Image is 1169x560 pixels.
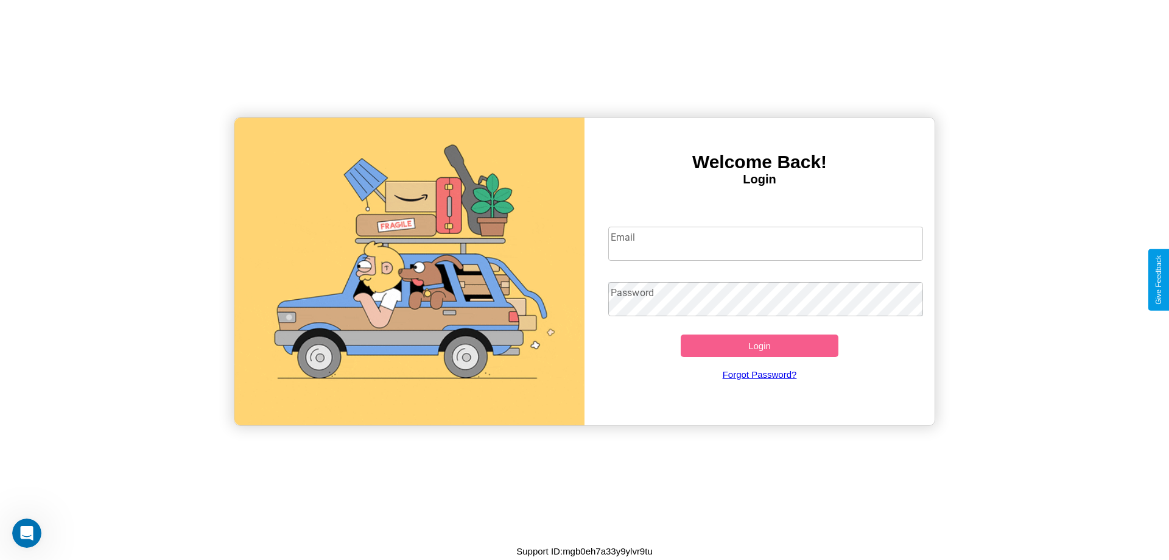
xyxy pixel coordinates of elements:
iframe: Intercom live chat [12,519,41,548]
h3: Welcome Back! [584,152,935,172]
div: Give Feedback [1154,255,1163,305]
a: Forgot Password? [602,357,918,392]
p: Support ID: mgb0eh7a33y9ylvr9tu [516,543,652,559]
button: Login [681,335,838,357]
img: gif [234,118,584,425]
h4: Login [584,172,935,186]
